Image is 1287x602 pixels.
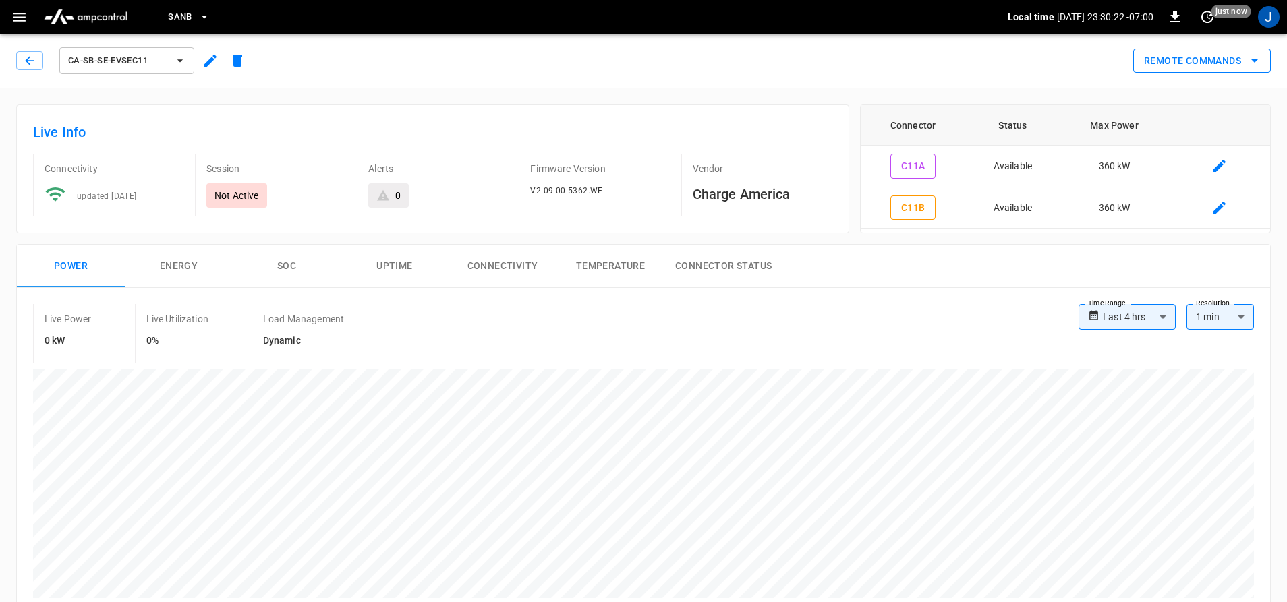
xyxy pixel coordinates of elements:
img: ampcontrol.io logo [38,4,133,30]
button: Energy [125,245,233,288]
div: remote commands options [1133,49,1271,73]
button: SanB [163,4,215,30]
th: Max Power [1060,105,1169,146]
p: Alerts [368,162,508,175]
h6: 0 kW [45,334,92,349]
button: ca-sb-se-evseC11 [59,47,194,74]
h6: 0% [146,334,208,349]
th: Status [965,105,1060,146]
table: connector table [861,105,1270,229]
p: Load Management [263,312,344,326]
span: ca-sb-se-evseC11 [68,53,168,69]
td: Available [965,187,1060,229]
p: Local time [1008,10,1054,24]
button: Connectivity [449,245,556,288]
button: SOC [233,245,341,288]
p: Connectivity [45,162,184,175]
p: Live Power [45,312,92,326]
div: 1 min [1186,304,1254,330]
label: Resolution [1196,298,1230,309]
button: Power [17,245,125,288]
button: C11A [890,154,936,179]
div: profile-icon [1258,6,1280,28]
h6: Charge America [693,183,832,205]
span: just now [1211,5,1251,18]
button: C11B [890,195,936,220]
span: updated [DATE] [77,191,137,201]
div: Last 4 hrs [1103,304,1176,330]
button: Connector Status [664,245,782,288]
button: Uptime [341,245,449,288]
button: set refresh interval [1197,6,1218,28]
button: Temperature [556,245,664,288]
td: 360 kW [1060,146,1169,187]
th: Connector [861,105,966,146]
td: Available [965,146,1060,187]
p: Not Active [214,189,259,202]
td: 360 kW [1060,187,1169,229]
p: Session [206,162,346,175]
label: Time Range [1088,298,1126,309]
div: 0 [395,189,401,202]
span: SanB [168,9,192,25]
p: Live Utilization [146,312,208,326]
p: Vendor [693,162,832,175]
button: Remote Commands [1133,49,1271,73]
h6: Dynamic [263,334,344,349]
p: [DATE] 23:30:22 -07:00 [1057,10,1153,24]
p: Firmware Version [530,162,670,175]
span: V2.09.00.5362.WE [530,186,602,195]
h6: Live Info [33,121,832,143]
